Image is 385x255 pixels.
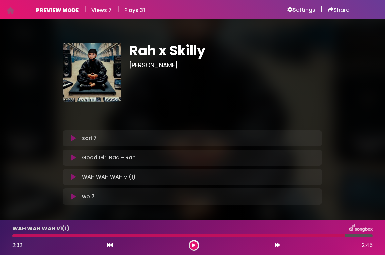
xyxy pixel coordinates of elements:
[117,5,119,13] h5: |
[63,43,121,102] img: eH1wlhrjTzCZHtPldvEQ
[82,154,136,162] p: Good Girl Bad - Rah
[129,43,322,59] h1: Rah x Skilly
[82,134,97,142] p: sari 7
[82,193,95,201] p: wo 7
[349,224,373,233] img: songbox-logo-white.png
[328,7,349,13] a: Share
[287,7,315,13] a: Settings
[82,173,136,181] p: WAH WAH WAH v1(1)
[321,5,323,13] h5: |
[129,61,322,69] h3: [PERSON_NAME]
[91,7,112,13] h6: Views 7
[36,7,79,13] h6: PREVIEW MODE
[12,225,69,233] p: WAH WAH WAH v1(1)
[124,7,145,13] h6: Plays 31
[84,5,86,13] h5: |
